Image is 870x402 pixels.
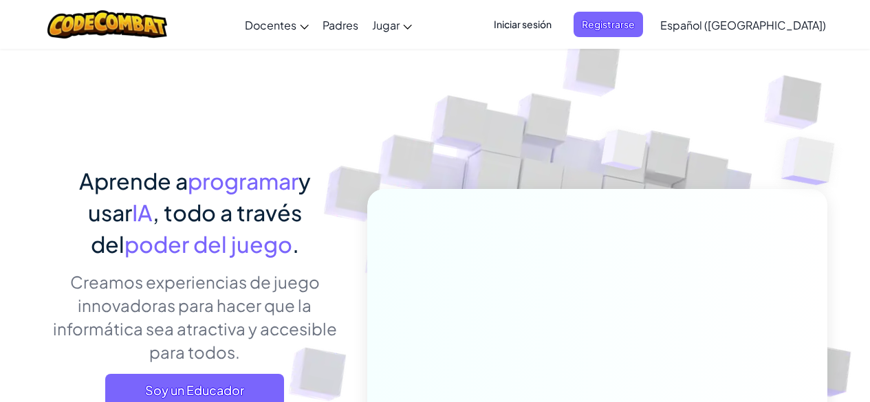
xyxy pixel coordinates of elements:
[245,18,296,32] span: Docentes
[188,167,298,194] span: programar
[124,230,292,258] span: poder del juego
[372,18,400,32] span: Jugar
[238,6,316,43] a: Docentes
[575,102,674,205] img: Overlap cubes
[292,230,299,258] span: .
[43,270,347,364] p: Creamos experiencias de juego innovadoras para hacer que la informática sea atractiva y accesible...
[653,6,833,43] a: Español ([GEOGRAPHIC_DATA])
[91,199,302,258] span: , todo a través del
[316,6,365,43] a: Padres
[365,6,419,43] a: Jugar
[574,12,643,37] button: Registrarse
[79,167,188,194] span: Aprende a
[660,18,826,32] span: Español ([GEOGRAPHIC_DATA])
[486,12,560,37] button: Iniciar sesión
[132,199,153,226] span: IA
[47,10,168,38] img: CodeCombat logo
